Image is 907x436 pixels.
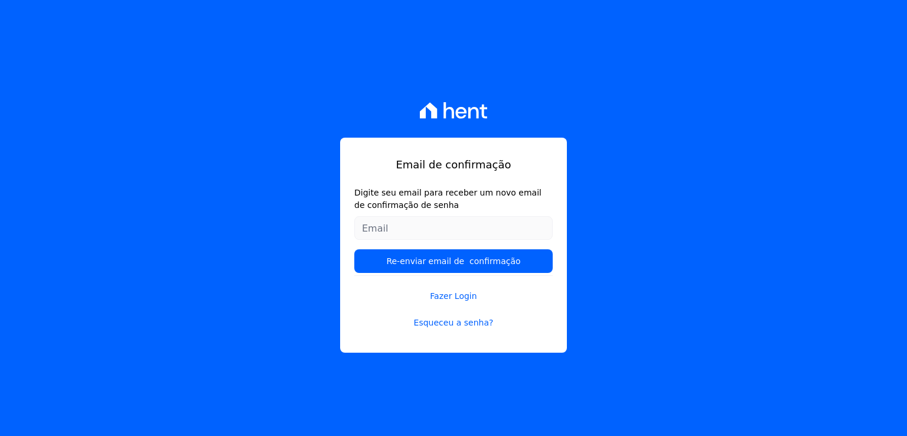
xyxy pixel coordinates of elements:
[354,249,553,273] input: Re-enviar email de confirmação
[354,275,553,302] a: Fazer Login
[354,157,553,173] h1: Email de confirmação
[354,317,553,329] a: Esqueceu a senha?
[354,216,553,240] input: Email
[354,187,553,212] label: Digite seu email para receber um novo email de confirmação de senha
